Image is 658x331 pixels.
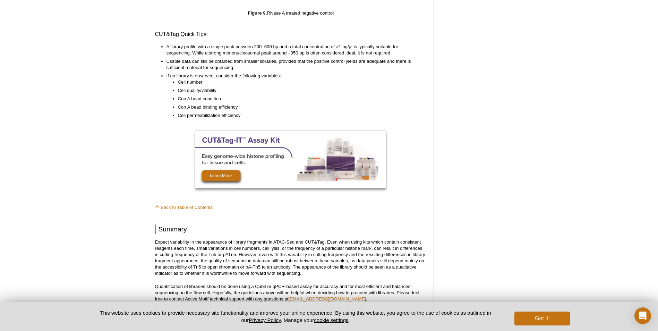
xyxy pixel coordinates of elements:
[166,73,420,119] li: If no library is observed, consider the following variables:
[155,224,427,234] h2: Summary
[249,317,281,323] a: Privacy Policy
[155,10,427,16] p: RNase A treated negative control
[166,58,420,71] li: Usable data can still be obtained from smaller libraries, provided that the positive control yiel...
[178,96,420,102] li: Con A bead condition
[155,205,213,210] a: Back to Table of Contents
[178,79,420,85] li: Cell number
[195,131,386,188] img: Optimized CUT&Tag-IT Assay Kits
[178,87,420,94] li: Cell quality/viability
[634,307,651,324] div: Open Intercom Messenger
[288,296,366,302] a: [EMAIL_ADDRESS][DOMAIN_NAME]
[88,309,503,324] p: This website uses cookies to provide necessary site functionality and improve your online experie...
[155,283,427,302] p: Quantification of libraries should be done using a Qubit or qPCR-based assay for accuracy and for...
[166,44,420,56] li: A library profile with a single peak between 200–600 bp and a total concentration of >1 ng/µl is ...
[178,104,420,110] li: Con A bead binding efficiency
[248,10,267,16] strong: Figure 9.
[178,112,420,119] li: Cell permeabilization efficiency
[155,239,427,277] p: Expect variability in the appearance of library fragments in ATAC-Seq and CUT&Tag. Even when usin...
[514,312,570,325] button: Got it!
[314,317,348,323] button: cookie settings
[155,30,427,39] h3: CUT&Tag Quick Tips:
